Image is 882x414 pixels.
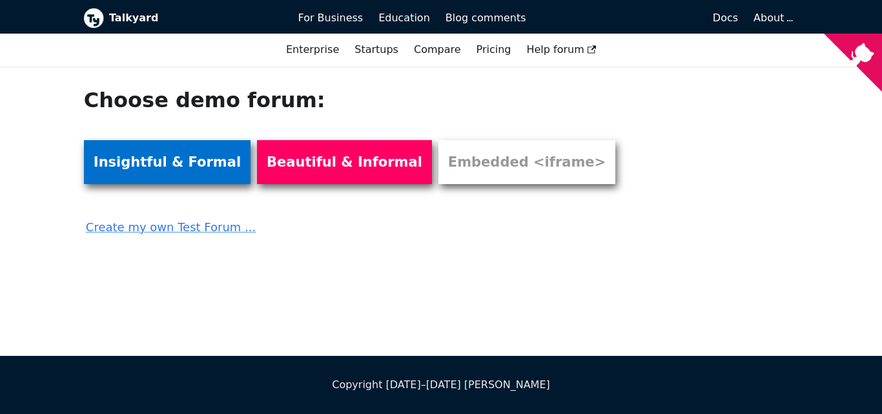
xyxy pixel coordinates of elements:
a: Talkyard logoTalkyard [83,8,280,28]
a: For Business [291,7,371,29]
a: Startups [347,39,406,61]
a: Create my own Test Forum ... [84,209,651,237]
span: Education [378,12,430,24]
a: About [754,12,791,24]
a: Embedded <iframe> [438,140,615,184]
h1: Choose demo forum: [84,87,651,113]
a: Insightful & Formal [84,140,251,184]
span: Docs [713,12,738,24]
a: Pricing [469,39,519,61]
a: Enterprise [278,39,347,61]
a: Help forum [518,39,604,61]
a: Education [371,7,438,29]
a: Beautiful & Informal [257,140,432,184]
img: Talkyard logo [83,8,104,28]
a: Compare [414,43,461,56]
a: Blog comments [438,7,534,29]
b: Talkyard [109,10,280,26]
span: For Business [298,12,364,24]
div: Copyright [DATE]–[DATE] [PERSON_NAME] [83,377,799,393]
a: Docs [534,7,746,29]
span: Help forum [526,43,596,56]
span: Blog comments [446,12,526,24]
